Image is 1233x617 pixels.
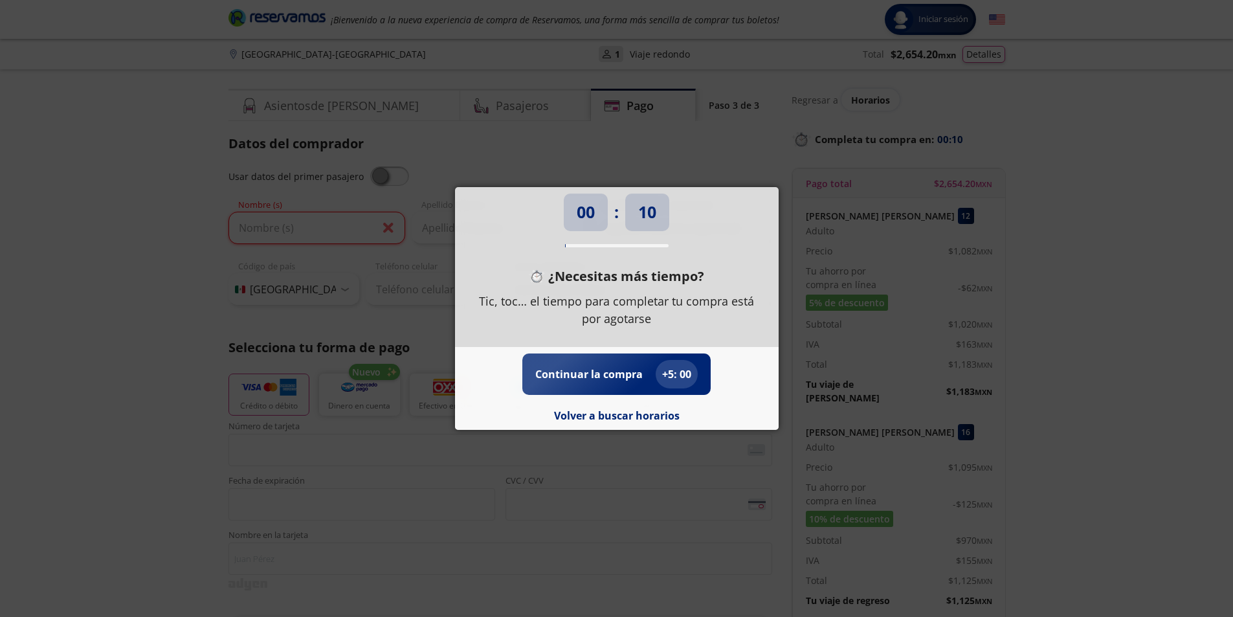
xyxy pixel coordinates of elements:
p: : [614,200,619,225]
p: Tic, toc… el tiempo para completar tu compra está por agotarse [474,293,759,328]
p: 10 [638,200,656,225]
iframe: Messagebird Livechat Widget [1158,542,1220,604]
button: Continuar la compra+5: 00 [535,360,698,388]
button: Volver a buscar horarios [554,408,680,423]
p: Continuar la compra [535,366,643,382]
p: 00 [577,200,595,225]
p: + 5 : 00 [662,366,691,382]
p: ¿Necesitas más tiempo? [548,267,704,286]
